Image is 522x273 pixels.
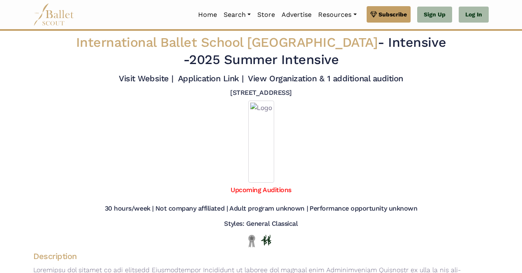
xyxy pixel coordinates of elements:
a: Application Link | [178,73,244,83]
img: gem.svg [370,10,377,19]
a: Home [195,6,220,23]
span: International Ballet School [GEOGRAPHIC_DATA] [76,34,378,50]
span: Intensive - [183,34,446,67]
a: View Organization & 1 additional audition [248,73,403,83]
a: Search [220,6,254,23]
a: Upcoming Auditions [231,186,291,194]
span: Subscribe [379,10,407,19]
img: In Person [261,235,271,245]
a: Log In [459,7,489,23]
h5: Not company affiliated | [155,204,228,213]
h2: - 2025 Summer Intensive [72,34,450,68]
a: Store [254,6,278,23]
img: Logo [248,101,274,183]
a: Visit Website | [119,73,173,83]
a: Resources [315,6,360,23]
img: Local [247,234,257,247]
h4: Description [27,251,495,262]
h5: [STREET_ADDRESS] [230,89,291,97]
a: Sign Up [417,7,452,23]
h5: Styles: General Classical [224,220,298,228]
a: Advertise [278,6,315,23]
a: Subscribe [367,6,411,23]
h5: 30 hours/week | [105,204,154,213]
h5: Adult program unknown | [229,204,308,213]
h5: Performance opportunity unknown [310,204,417,213]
